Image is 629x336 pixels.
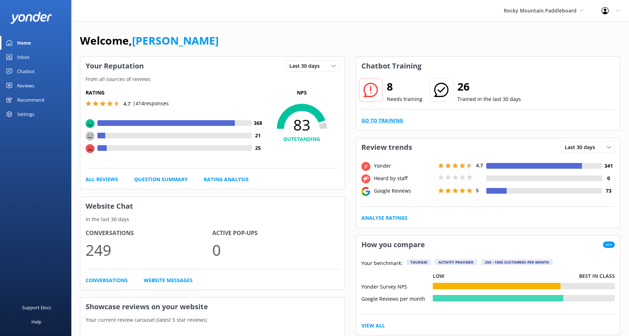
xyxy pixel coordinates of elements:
p: Your current review carousel (latest 5 star reviews) [80,316,345,324]
span: 83 [264,116,339,134]
h3: Showcase reviews on your website [80,297,345,316]
img: yonder-white-logo.png [11,12,52,24]
div: Support Docs [22,300,51,315]
div: Recommend [17,93,44,107]
p: Best in class [579,272,615,280]
a: All Reviews [86,175,118,183]
h4: OUTSTANDING [264,135,339,143]
div: Help [31,315,41,329]
div: Tourism [407,259,431,265]
p: 249 [86,238,212,262]
div: Yonder [372,162,436,170]
h4: Conversations [86,229,212,238]
div: Chatbot [17,64,35,78]
div: 250 - 1000 customers per month [481,259,553,265]
h2: 8 [387,78,422,95]
div: Reviews [17,78,34,93]
a: [PERSON_NAME] [132,33,219,48]
h3: How you compare [356,235,430,254]
div: Yonder Survey NPS [361,283,433,289]
p: Needs training [387,95,422,103]
h4: 0 [602,174,615,182]
span: 4.7 [123,100,131,107]
h4: 25 [252,144,264,152]
h1: Welcome, [80,32,219,49]
p: From all sources of reviews [80,75,345,83]
h4: 73 [602,187,615,195]
a: Conversations [86,276,128,284]
div: Google Reviews per month [361,295,433,301]
a: Analyse Ratings [361,214,407,222]
a: Question Summary [134,175,188,183]
div: Settings [17,107,34,121]
p: Your benchmark: [361,259,402,268]
div: Home [17,36,31,50]
a: Go to Training [361,117,403,124]
h4: 341 [602,162,615,170]
div: Heard by staff [372,174,436,182]
span: 4.7 [476,162,483,169]
span: Last 30 days [289,62,324,70]
p: NPS [264,89,339,97]
span: 5 [476,187,479,194]
p: Trained in the last 30 days [457,95,521,103]
h3: Review trends [356,138,417,157]
div: Inbox [17,50,30,64]
div: Activity Provider [435,259,477,265]
p: 0 [212,238,339,262]
h5: Rating [86,89,264,97]
h2: 26 [457,78,521,95]
span: Rocky Mountain Paddleboard [504,7,577,14]
h4: 368 [252,119,264,127]
p: | 414 responses [133,100,169,107]
a: Rating Analysis [204,175,249,183]
span: New [603,241,615,248]
p: Low [433,272,445,280]
h4: 21 [252,132,264,139]
h3: Your Reputation [80,57,149,75]
h3: Chatbot Training [356,57,427,75]
h4: Active Pop-ups [212,229,339,238]
p: In the last 30 days [80,215,345,223]
span: Last 30 days [565,143,599,151]
div: Google Reviews [372,187,436,195]
a: View All [361,322,385,330]
a: Website Messages [144,276,193,284]
h3: Website Chat [80,197,345,215]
